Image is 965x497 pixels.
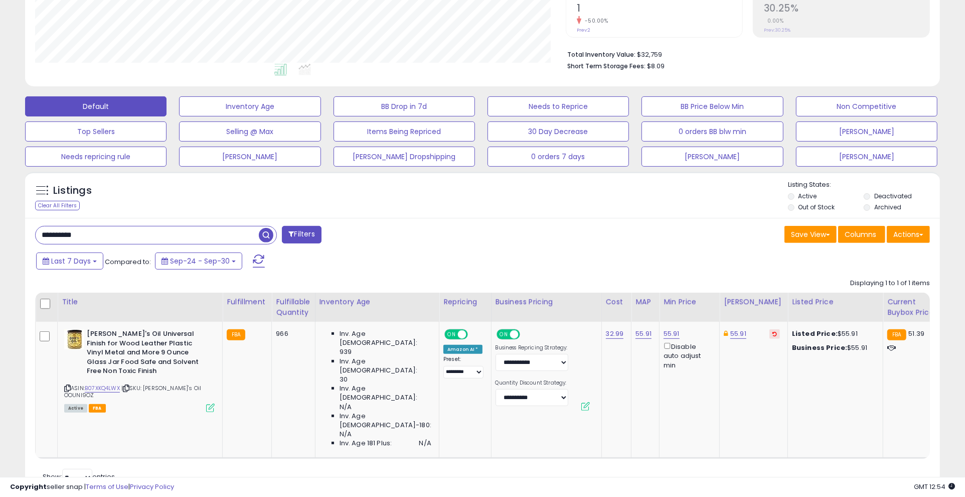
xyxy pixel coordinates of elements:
a: 32.99 [606,329,624,339]
a: B07XKQ4LWX [85,384,120,393]
button: 0 orders BB blw min [641,121,783,142]
span: ON [498,330,510,339]
b: Listed Price: [792,329,838,338]
div: Disable auto adjust min [664,341,712,370]
a: 55.91 [730,329,746,339]
h5: Listings [53,184,92,198]
span: All listings currently available for purchase on Amazon [64,404,87,413]
div: Inventory Age [319,297,435,307]
button: 0 orders 7 days [488,147,629,167]
div: [PERSON_NAME] [724,297,783,307]
div: Title [62,297,218,307]
p: Listing States: [788,180,940,190]
small: 0.00% [764,17,784,25]
img: 51JHjb6y3eL._SL40_.jpg [64,329,84,349]
h2: 1 [577,3,742,16]
div: Business Pricing [496,297,597,307]
button: Needs repricing rule [25,147,167,167]
button: [PERSON_NAME] [796,147,937,167]
label: Quantity Discount Strategy: [496,380,568,387]
span: 30 [340,375,348,384]
button: Last 7 Days [36,253,103,270]
button: Save View [784,226,837,243]
small: Prev: 30.25% [764,27,790,33]
button: Filters [282,226,321,243]
div: MAP [635,297,655,307]
div: Current Buybox Price [887,297,939,318]
b: Total Inventory Value: [567,50,635,59]
button: Non Competitive [796,96,937,116]
span: N/A [340,430,352,439]
button: [PERSON_NAME] [179,147,320,167]
strong: Copyright [10,482,47,491]
button: 30 Day Decrease [488,121,629,142]
span: | SKU: [PERSON_NAME]'s Oil OOUNI9OZ [64,384,201,399]
div: $55.91 [792,329,875,338]
button: BB Price Below Min [641,96,783,116]
div: Repricing [443,297,487,307]
button: BB Drop in 7d [334,96,475,116]
b: Business Price: [792,343,847,352]
span: Compared to: [105,257,151,267]
span: 939 [340,347,352,356]
span: Show: entries [43,472,115,481]
button: Top Sellers [25,121,167,142]
div: Min Price [664,297,715,307]
button: [PERSON_NAME] [796,121,937,142]
div: ASIN: [64,329,215,411]
a: Privacy Policy [130,482,174,491]
span: 51.39 [909,329,925,338]
button: [PERSON_NAME] Dropshipping [334,147,475,167]
small: FBA [227,329,245,340]
small: Prev: 2 [577,27,590,33]
span: 2025-10-8 12:54 GMT [914,482,955,491]
label: Business Repricing Strategy: [496,344,568,351]
button: Actions [887,226,930,243]
span: Inv. Age [DEMOGRAPHIC_DATA]: [340,329,431,347]
div: Cost [606,297,627,307]
span: Sep-24 - Sep-30 [170,256,230,266]
span: OFF [518,330,534,339]
span: Last 7 Days [51,256,91,266]
label: Active [798,192,817,200]
div: seller snap | | [10,482,174,492]
span: N/A [419,439,431,448]
small: -50.00% [581,17,608,25]
b: [PERSON_NAME]'s Oil Universal Finish for Wood Leather Plastic Vinyl Metal and More 9 Ounce Glass ... [87,329,209,379]
small: FBA [887,329,906,340]
span: FBA [89,404,106,413]
span: N/A [340,403,352,412]
span: Inv. Age [DEMOGRAPHIC_DATA]: [340,357,431,375]
div: Listed Price [792,297,879,307]
span: OFF [466,330,482,339]
h2: 30.25% [764,3,929,16]
button: [PERSON_NAME] [641,147,783,167]
span: Inv. Age 181 Plus: [340,439,392,448]
button: Inventory Age [179,96,320,116]
button: Sep-24 - Sep-30 [155,253,242,270]
div: Amazon AI * [443,345,482,354]
button: Items Being Repriced [334,121,475,142]
div: Fulfillment [227,297,267,307]
div: Displaying 1 to 1 of 1 items [850,279,930,288]
div: Clear All Filters [35,201,80,210]
button: Columns [838,226,885,243]
span: Inv. Age [DEMOGRAPHIC_DATA]: [340,384,431,402]
button: Needs to Reprice [488,96,629,116]
b: Short Term Storage Fees: [567,62,646,70]
label: Out of Stock [798,203,835,211]
div: 966 [276,329,307,338]
button: Default [25,96,167,116]
a: 55.91 [664,329,680,339]
label: Archived [874,203,901,211]
span: $8.09 [647,61,665,71]
div: $55.91 [792,343,875,352]
label: Deactivated [874,192,912,200]
span: Columns [845,229,876,239]
a: 55.91 [635,329,652,339]
span: Inv. Age [DEMOGRAPHIC_DATA]-180: [340,412,431,430]
a: Terms of Use [86,482,128,491]
li: $32,759 [567,48,922,60]
div: Fulfillable Quantity [276,297,310,318]
button: Selling @ Max [179,121,320,142]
